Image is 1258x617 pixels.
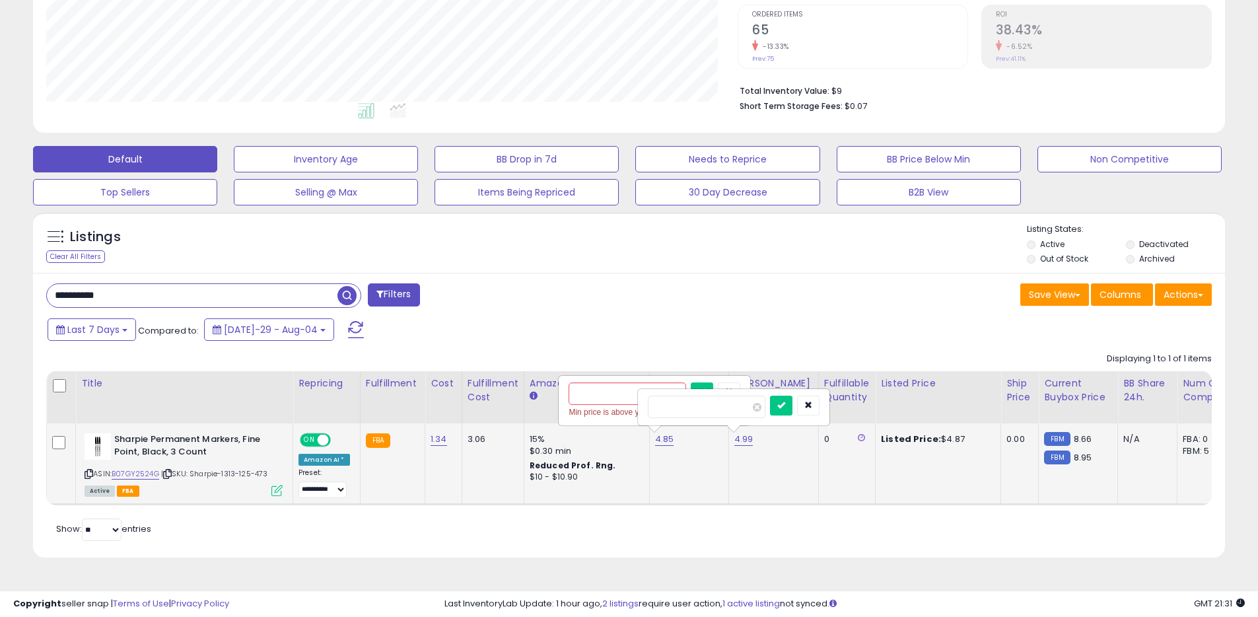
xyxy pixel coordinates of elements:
div: $10 - $10.90 [530,472,639,483]
b: Reduced Prof. Rng. [530,460,616,471]
button: BB Drop in 7d [435,146,619,172]
div: Amazon Fees [530,377,644,390]
button: Default [33,146,217,172]
div: seller snap | | [13,598,229,610]
button: Non Competitive [1037,146,1222,172]
span: Columns [1100,288,1141,301]
span: | SKU: Sharpie-1313-125-473 [161,468,268,479]
button: Last 7 Days [48,318,136,341]
p: Listing States: [1027,223,1225,236]
small: Amazon Fees. [530,390,538,402]
label: Out of Stock [1040,253,1088,264]
button: Actions [1155,283,1212,306]
span: 2025-08-13 21:31 GMT [1194,597,1245,610]
a: Terms of Use [113,597,169,610]
b: Short Term Storage Fees: [740,100,843,112]
button: BB Price Below Min [837,146,1021,172]
button: B2B View [837,179,1021,205]
div: FBA: 0 [1183,433,1226,445]
small: -13.33% [758,42,789,52]
small: Prev: 75 [752,55,774,63]
a: 1 active listing [722,597,780,610]
button: Filters [368,283,419,307]
div: Clear All Filters [46,250,105,263]
small: Prev: 41.11% [996,55,1026,63]
span: $0.07 [845,100,867,112]
span: ON [301,435,318,446]
div: Num of Comp. [1183,377,1231,404]
button: Columns [1091,283,1153,306]
div: $4.87 [881,433,991,445]
small: FBM [1044,432,1070,446]
a: 4.99 [734,433,753,446]
span: Last 7 Days [67,323,120,336]
h5: Listings [70,228,121,246]
div: 3.06 [468,433,514,445]
div: Listed Price [881,377,995,390]
small: FBM [1044,451,1070,464]
div: Fulfillable Quantity [824,377,870,404]
label: Deactivated [1139,238,1189,250]
h2: 38.43% [996,22,1211,40]
a: Privacy Policy [171,597,229,610]
span: [DATE]-29 - Aug-04 [224,323,318,336]
div: Fulfillment Cost [468,377,518,404]
div: Repricing [298,377,355,390]
button: Inventory Age [234,146,418,172]
div: Fulfillment [366,377,419,390]
div: Current Buybox Price [1044,377,1112,404]
div: Title [81,377,287,390]
div: FBM: 5 [1183,445,1226,457]
button: Save View [1020,283,1089,306]
span: Show: entries [56,523,151,535]
div: Last InventoryLab Update: 1 hour ago, require user action, not synced. [444,598,1245,610]
div: [PERSON_NAME] [734,377,813,390]
div: BB Share 24h. [1123,377,1171,404]
div: 15% [530,433,639,445]
div: N/A [1123,433,1167,445]
span: Compared to: [138,324,199,337]
small: -6.52% [1002,42,1032,52]
a: B07GY2524G [112,468,159,480]
img: 312ZQzAvufL._SL40_.jpg [85,433,111,460]
div: $0.30 min [530,445,639,457]
li: $9 [740,82,1202,98]
span: 8.66 [1074,433,1092,445]
label: Active [1040,238,1065,250]
a: 2 listings [602,597,639,610]
a: 4.85 [655,433,674,446]
button: Selling @ Max [234,179,418,205]
button: 30 Day Decrease [635,179,820,205]
label: Archived [1139,253,1175,264]
h2: 65 [752,22,967,40]
span: OFF [329,435,350,446]
div: 0.00 [1006,433,1028,445]
div: ASIN: [85,433,283,495]
div: Displaying 1 to 1 of 1 items [1107,353,1212,365]
div: Preset: [298,468,350,498]
div: 0 [824,433,865,445]
b: Sharpie Permanent Markers, Fine Point, Black, 3 Count [114,433,275,461]
strong: Copyright [13,597,61,610]
div: Cost [431,377,456,390]
div: Ship Price [1006,377,1033,404]
span: All listings currently available for purchase on Amazon [85,486,115,497]
div: Amazon AI * [298,454,350,466]
span: Ordered Items [752,11,967,18]
span: 8.95 [1074,451,1092,464]
b: Total Inventory Value: [740,85,829,96]
b: Listed Price: [881,433,941,445]
span: FBA [117,486,139,497]
div: Min price is above your Max price [569,406,740,419]
small: FBA [366,433,390,448]
a: 1.34 [431,433,447,446]
button: Top Sellers [33,179,217,205]
button: Items Being Repriced [435,179,619,205]
span: ROI [996,11,1211,18]
button: [DATE]-29 - Aug-04 [204,318,334,341]
button: Needs to Reprice [635,146,820,172]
